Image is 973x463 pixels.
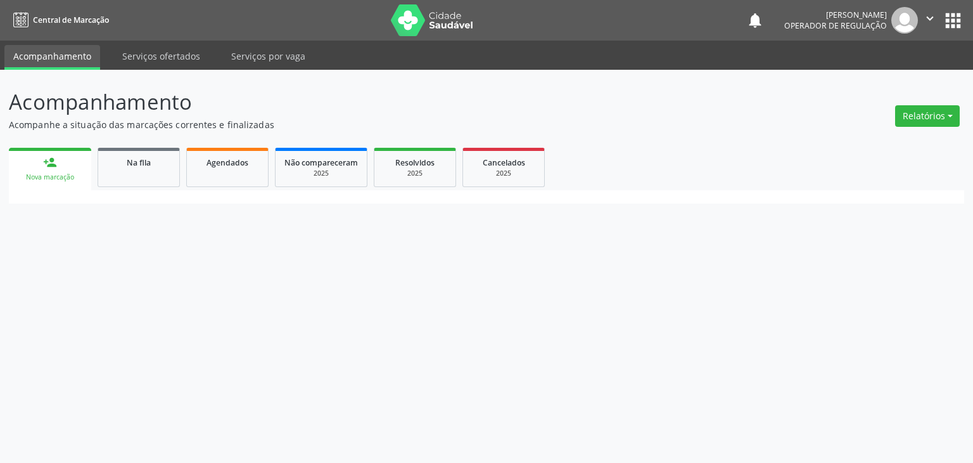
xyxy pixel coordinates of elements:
p: Acompanhamento [9,86,678,118]
button: Relatórios [895,105,960,127]
div: 2025 [472,169,535,178]
a: Serviços por vaga [222,45,314,67]
span: Agendados [207,157,248,168]
span: Operador de regulação [784,20,887,31]
button: apps [942,10,964,32]
a: Central de Marcação [9,10,109,30]
span: Cancelados [483,157,525,168]
img: img [891,7,918,34]
i:  [923,11,937,25]
span: Não compareceram [284,157,358,168]
div: Nova marcação [18,173,82,182]
div: 2025 [383,169,447,178]
div: [PERSON_NAME] [784,10,887,20]
div: person_add [43,155,57,169]
a: Acompanhamento [4,45,100,70]
span: Na fila [127,157,151,168]
p: Acompanhe a situação das marcações correntes e finalizadas [9,118,678,131]
span: Resolvidos [395,157,435,168]
span: Central de Marcação [33,15,109,25]
a: Serviços ofertados [113,45,209,67]
button:  [918,7,942,34]
div: 2025 [284,169,358,178]
button: notifications [746,11,764,29]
